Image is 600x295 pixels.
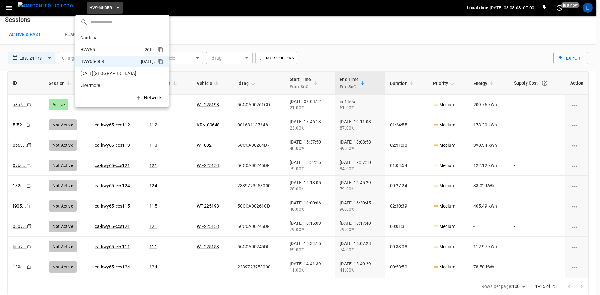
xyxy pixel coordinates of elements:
button: Network [132,91,167,104]
div: copy [157,58,164,65]
div: copy [157,46,164,53]
p: HWY65-DER [80,58,138,65]
p: Gardena [80,35,142,41]
p: [DATE][GEOGRAPHIC_DATA] [80,70,142,76]
p: HWY65 [80,47,142,53]
p: Livermore [80,82,142,88]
